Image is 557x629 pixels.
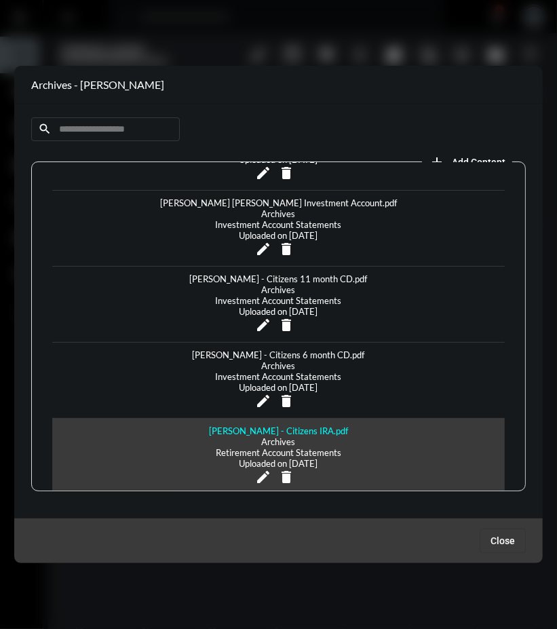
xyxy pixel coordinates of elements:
[480,529,526,553] button: Close
[452,157,505,168] span: Add Content
[31,78,165,91] h2: Archives - [PERSON_NAME]
[279,317,295,333] mat-icon: Delete Content
[279,165,295,181] mat-icon: Delete Content
[189,349,368,360] div: [PERSON_NAME] - Citizens 6 month CD.pdf
[256,165,272,181] mat-icon: Edit Content
[212,447,345,458] div: Retirement Account Statements
[279,393,295,409] mat-icon: Delete Content
[236,382,322,393] div: Uploaded on [DATE]
[236,230,322,241] div: Uploaded on [DATE]
[422,148,512,175] button: add vault
[279,241,295,257] mat-icon: Delete Content
[212,295,345,306] div: Investment Account Statements
[256,393,272,409] mat-icon: Edit Content
[258,436,299,447] div: Archives
[258,208,299,219] div: Archives
[491,535,515,546] span: Close
[256,469,272,485] mat-icon: Edit Content
[212,371,345,382] div: Investment Account Statements
[256,317,272,333] mat-icon: Edit Content
[187,273,371,284] div: [PERSON_NAME] - Citizens 11 month CD.pdf
[258,284,299,295] div: Archives
[236,306,322,317] div: Uploaded on [DATE]
[206,425,351,436] div: [PERSON_NAME] - Citizens IRA.pdf
[256,241,272,257] mat-icon: Edit Content
[279,469,295,485] mat-icon: Delete Content
[212,219,345,230] div: Investment Account Statements
[258,360,299,371] div: Archives
[236,458,322,469] div: Uploaded on [DATE]
[429,154,445,170] mat-icon: add
[157,197,400,208] div: [PERSON_NAME] [PERSON_NAME] Investment Account.pdf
